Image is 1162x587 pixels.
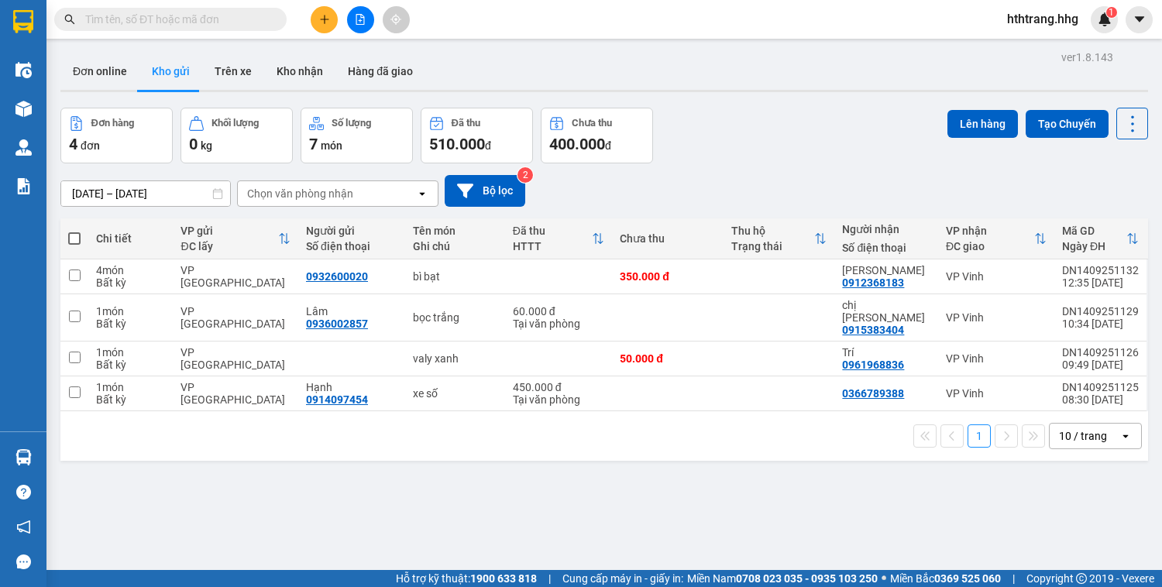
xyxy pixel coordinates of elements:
div: 0914097454 [306,393,368,406]
span: đ [485,139,491,152]
div: 10 / trang [1059,428,1107,444]
div: 0936002857 [306,318,368,330]
button: Số lượng7món [301,108,413,163]
button: Kho gửi [139,53,202,90]
div: 08:30 [DATE] [1062,393,1139,406]
span: | [1012,570,1015,587]
input: Tìm tên, số ĐT hoặc mã đơn [85,11,268,28]
div: ĐC giao [946,240,1034,252]
div: Người gửi [306,225,397,237]
div: 10:34 [DATE] [1062,318,1139,330]
div: Ngày ĐH [1062,240,1126,252]
div: VP Vinh [946,270,1047,283]
div: Tên món [413,225,497,237]
div: chị Lan [842,299,930,324]
th: Toggle SortBy [505,218,612,259]
button: Hàng đã giao [335,53,425,90]
div: 60.000 đ [513,305,604,318]
span: ⚪️ [882,575,886,582]
span: caret-down [1133,12,1147,26]
div: Đơn hàng [91,118,134,129]
svg: open [1119,430,1132,442]
div: 0915383404 [842,324,904,336]
strong: 0369 525 060 [934,572,1001,585]
th: Toggle SortBy [1054,218,1147,259]
img: warehouse-icon [15,139,32,156]
span: 0 [189,135,198,153]
div: Thu hộ [731,225,815,237]
th: Toggle SortBy [724,218,835,259]
input: Select a date range. [61,181,230,206]
span: 4 [69,135,77,153]
th: Toggle SortBy [173,218,298,259]
div: VP [GEOGRAPHIC_DATA] [180,381,290,406]
span: 7 [309,135,318,153]
div: Bất kỳ [96,318,165,330]
div: Ghi chú [413,240,497,252]
div: xe số [413,387,497,400]
div: VP [GEOGRAPHIC_DATA] [180,305,290,330]
div: bì bạt [413,270,497,283]
div: 50.000 đ [620,352,716,365]
div: VP Vinh [946,387,1047,400]
button: aim [383,6,410,33]
div: Khối lượng [211,118,259,129]
button: plus [311,6,338,33]
div: VP [GEOGRAPHIC_DATA] [180,346,290,371]
span: plus [319,14,330,25]
div: Số lượng [332,118,371,129]
div: DN1409251129 [1062,305,1139,318]
span: search [64,14,75,25]
div: ver 1.8.143 [1061,49,1113,66]
button: Đơn hàng4đơn [60,108,173,163]
span: 510.000 [429,135,485,153]
div: Bất kỳ [96,359,165,371]
span: file-add [355,14,366,25]
svg: open [416,187,428,200]
div: Trạng thái [731,240,815,252]
img: solution-icon [15,178,32,194]
button: Đã thu510.000đ [421,108,533,163]
button: 1 [968,424,991,448]
img: logo-vxr [13,10,33,33]
span: đơn [81,139,100,152]
div: Trí [842,346,930,359]
div: 1 món [96,381,165,393]
div: Chưa thu [572,118,612,129]
button: Bộ lọc [445,175,525,207]
button: Trên xe [202,53,264,90]
div: Mã GD [1062,225,1126,237]
button: Lên hàng [947,110,1018,138]
div: 12:35 [DATE] [1062,276,1139,289]
span: copyright [1076,573,1087,584]
button: Đơn online [60,53,139,90]
div: 0912368183 [842,276,904,289]
span: món [321,139,342,152]
div: 1 món [96,305,165,318]
div: Hạnh [306,381,397,393]
span: notification [16,520,31,534]
img: warehouse-icon [15,62,32,78]
span: 400.000 [549,135,605,153]
span: Cung cấp máy in - giấy in: [562,570,683,587]
div: VP Vinh [946,311,1047,324]
sup: 1 [1106,7,1117,18]
span: | [548,570,551,587]
span: hthtrang.hhg [995,9,1091,29]
sup: 2 [517,167,533,183]
div: 0961968836 [842,359,904,371]
div: HTTT [513,240,592,252]
div: Số điện thoại [306,240,397,252]
div: Bất kỳ [96,276,165,289]
img: icon-new-feature [1098,12,1112,26]
div: Lâm [306,305,397,318]
button: Kho nhận [264,53,335,90]
div: VP nhận [946,225,1034,237]
span: aim [390,14,401,25]
div: Tại văn phòng [513,393,604,406]
img: warehouse-icon [15,101,32,117]
span: kg [201,139,212,152]
div: 0366789388 [842,387,904,400]
span: Miền Nam [687,570,878,587]
button: Chưa thu400.000đ [541,108,653,163]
